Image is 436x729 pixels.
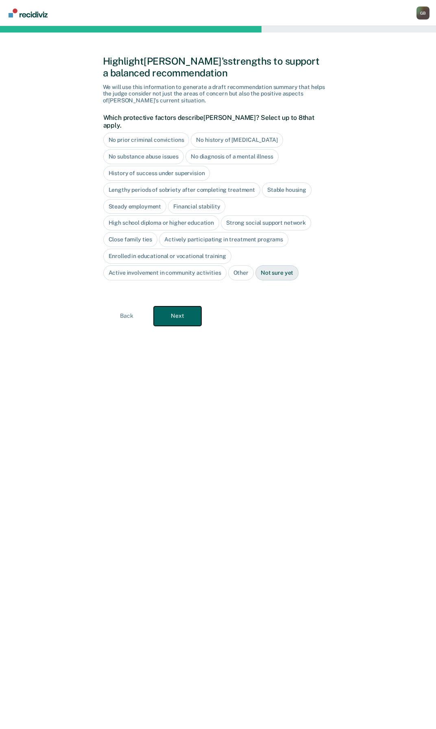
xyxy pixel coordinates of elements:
[103,166,210,181] div: History of success under supervision
[168,199,225,214] div: Financial stability
[103,84,334,104] div: We will use this information to generate a draft recommendation summary that helps the judge cons...
[103,232,158,247] div: Close family ties
[103,182,260,197] div: Lengthy periods of sobriety after completing treatment
[103,132,190,148] div: No prior criminal convictions
[103,114,329,129] label: Which protective factors describe [PERSON_NAME] ? Select up to 8 that apply.
[103,149,184,164] div: No substance abuse issues
[221,215,311,230] div: Strong social support network
[416,7,429,20] div: G B
[103,215,220,230] div: High school diploma or higher education
[103,265,227,280] div: Active involvement in community activities
[103,55,334,79] div: Highlight [PERSON_NAME]'s strengths to support a balanced recommendation
[154,306,201,326] button: Next
[103,249,232,264] div: Enrolled in educational or vocational training
[228,265,254,280] div: Other
[416,7,429,20] button: Profile dropdown button
[191,132,283,148] div: No history of [MEDICAL_DATA]
[255,265,299,280] div: Not sure yet
[9,9,48,17] img: Recidiviz
[262,182,312,197] div: Stable housing
[159,232,288,247] div: Actively participating in treatment programs
[103,199,167,214] div: Steady employment
[185,149,279,164] div: No diagnosis of a mental illness
[103,306,150,326] button: Back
